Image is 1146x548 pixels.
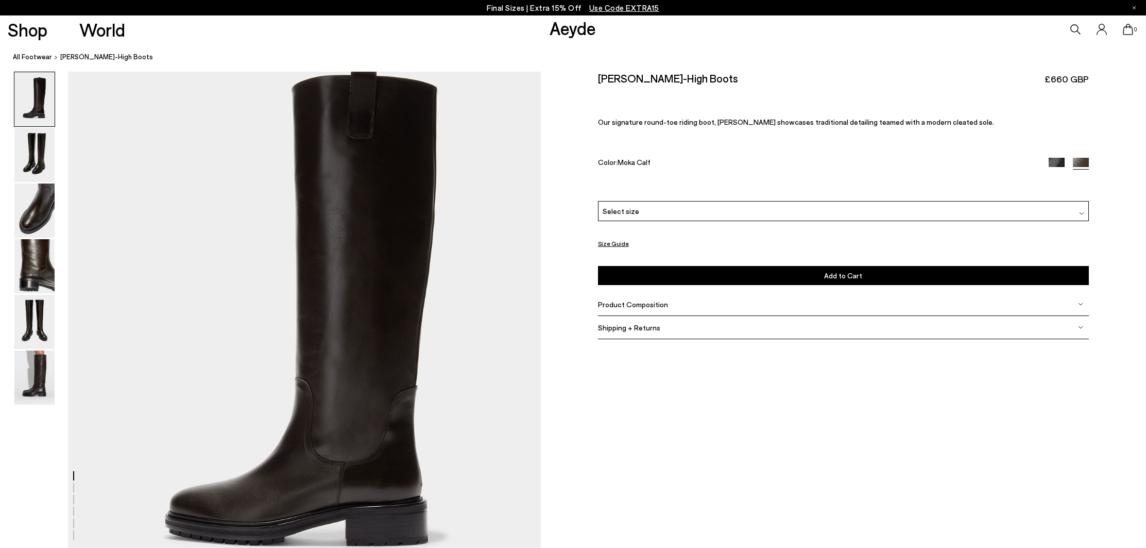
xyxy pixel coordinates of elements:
div: Color: [598,158,1033,170]
p: Our signature round-toe riding boot, [PERSON_NAME] showcases traditional detailing teamed with a ... [598,118,1089,126]
span: Shipping + Returns [598,323,660,332]
img: Henry Knee-High Boots - Image 2 [14,128,55,182]
img: svg%3E [1078,302,1083,307]
button: Size Guide [598,237,629,250]
img: Henry Knee-High Boots - Image 6 [14,351,55,405]
img: svg%3E [1079,211,1084,216]
a: World [79,21,125,39]
img: Henry Knee-High Boots - Image 1 [14,72,55,126]
span: Navigate to /collections/ss25-final-sizes [589,3,659,12]
a: All Footwear [13,52,52,62]
img: Henry Knee-High Boots - Image 3 [14,184,55,238]
img: Henry Knee-High Boots - Image 5 [14,295,55,349]
a: 0 [1123,24,1133,35]
a: Shop [8,21,47,39]
span: Moka Calf [618,158,651,167]
a: Aeyde [550,17,596,39]
span: £660 GBP [1045,73,1089,86]
img: Henry Knee-High Boots - Image 4 [14,239,55,293]
button: Add to Cart [598,266,1089,285]
span: 0 [1133,27,1138,32]
p: Final Sizes | Extra 15% Off [487,2,659,14]
span: Add to Cart [824,271,862,280]
span: Select size [603,206,639,217]
img: svg%3E [1078,325,1083,330]
span: Product Composition [598,300,668,309]
span: [PERSON_NAME]-High Boots [60,52,153,62]
h2: [PERSON_NAME]-High Boots [598,72,738,85]
nav: breadcrumb [13,43,1146,72]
